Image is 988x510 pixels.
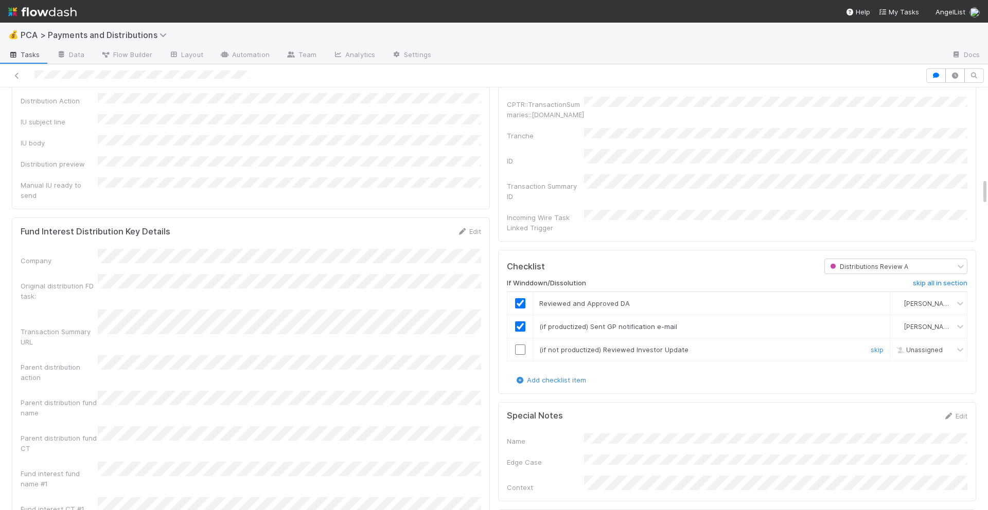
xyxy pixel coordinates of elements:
h5: Special Notes [507,411,563,421]
div: Distribution preview [21,159,98,169]
span: 💰 [8,30,19,39]
div: Fund interest fund name #1 [21,468,98,489]
div: Incoming Wire Task Linked Trigger [507,212,584,233]
img: avatar_ad9da010-433a-4b4a-a484-836c288de5e1.png [969,7,980,17]
span: [PERSON_NAME] [904,300,955,307]
div: Original distribution FD task: [21,281,98,301]
div: Company [21,256,98,266]
img: avatar_ad9da010-433a-4b4a-a484-836c288de5e1.png [894,299,903,307]
div: IU subject line [21,117,98,127]
h5: Checklist [507,262,545,272]
a: Flow Builder [93,47,161,64]
a: Edit [457,227,481,235]
div: Manual IU ready to send [21,180,98,201]
h5: Fund Interest Distribution Key Details [21,227,170,237]
a: Edit [943,412,967,420]
h6: If Winddown/Dissolution [507,279,586,287]
div: Distribution Action [21,96,98,106]
span: AngelList [936,8,965,16]
a: Team [278,47,325,64]
div: Tranche [507,131,584,141]
div: Parent distribution action [21,362,98,383]
a: My Tasks [878,7,919,17]
a: Add checklist item [515,376,586,384]
div: Edge Case [507,457,584,467]
img: avatar_ad9da010-433a-4b4a-a484-836c288de5e1.png [894,322,903,331]
a: skip [871,345,884,354]
span: Flow Builder [101,49,152,60]
span: Distributions Review A [828,263,908,270]
img: logo-inverted-e16ddd16eac7371096b0.svg [8,3,77,21]
div: Context [507,482,584,493]
div: Parent distribution fund CT [21,433,98,453]
div: IU body [21,138,98,148]
div: Help [845,7,870,17]
span: [PERSON_NAME] [904,323,955,331]
span: Unassigned [894,346,943,354]
span: (if productized) Sent GP notification e-mail [539,322,677,331]
div: CPTR::TransactionSummaries::[DOMAIN_NAME] [507,99,584,120]
a: Settings [383,47,439,64]
a: Docs [943,47,988,64]
span: Reviewed and Approved DA [539,299,630,307]
div: Transaction Summary ID [507,181,584,202]
a: Automation [211,47,278,64]
div: Name [507,436,584,446]
span: Tasks [8,49,40,60]
span: PCA > Payments and Distributions [21,30,172,40]
span: My Tasks [878,8,919,16]
div: ID [507,156,584,166]
a: Layout [161,47,211,64]
a: Analytics [325,47,383,64]
a: Data [48,47,93,64]
div: Parent distribution fund name [21,397,98,418]
h6: skip all in section [913,279,967,287]
div: Transaction Summary URL [21,326,98,347]
span: (if not productized) Reviewed Investor Update [539,345,689,354]
a: skip all in section [913,279,967,292]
